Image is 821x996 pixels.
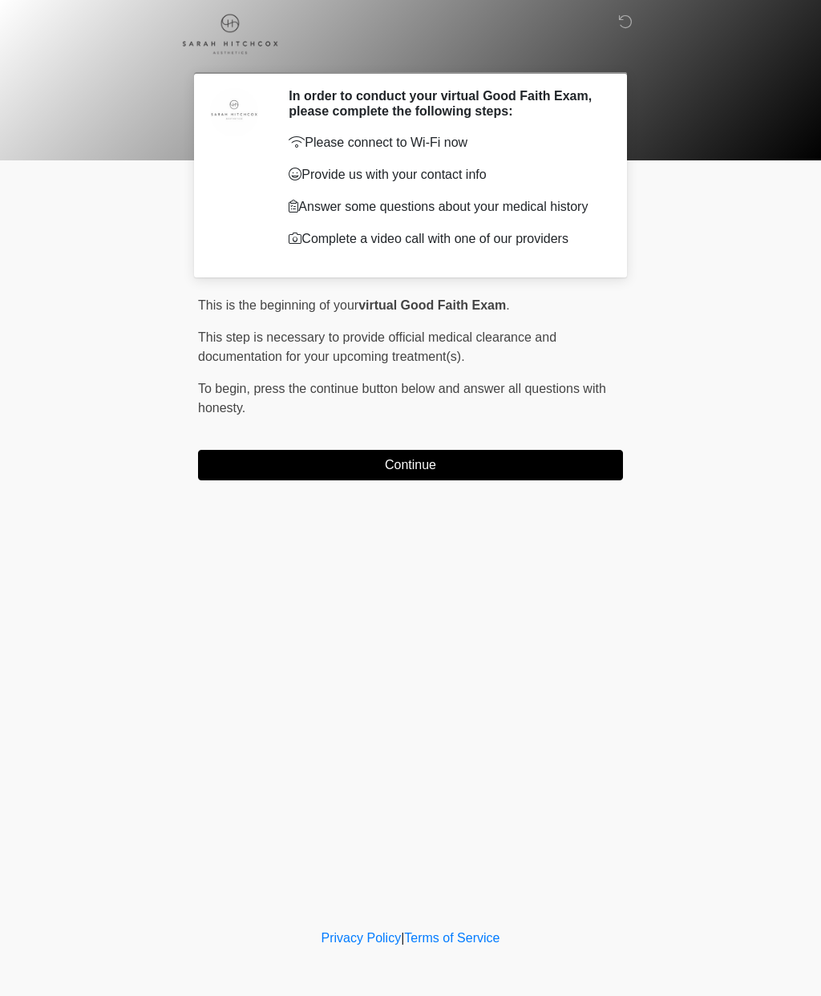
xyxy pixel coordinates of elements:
p: Complete a video call with one of our providers [289,229,599,249]
span: To begin, [198,382,253,395]
p: Provide us with your contact info [289,165,599,184]
span: This step is necessary to provide official medical clearance and documentation for your upcoming ... [198,330,556,363]
span: This is the beginning of your [198,298,358,312]
a: | [401,931,404,945]
span: . [506,298,509,312]
a: Privacy Policy [322,931,402,945]
strong: virtual Good Faith Exam [358,298,506,312]
span: press the continue button below and answer all questions with honesty. [198,382,606,415]
img: Agent Avatar [210,88,258,136]
img: Sarah Hitchcox Aesthetics Logo [182,12,278,55]
p: Answer some questions about your medical history [289,197,599,217]
button: Continue [198,450,623,480]
a: Terms of Service [404,931,499,945]
h2: In order to conduct your virtual Good Faith Exam, please complete the following steps: [289,88,599,119]
p: Please connect to Wi-Fi now [289,133,599,152]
